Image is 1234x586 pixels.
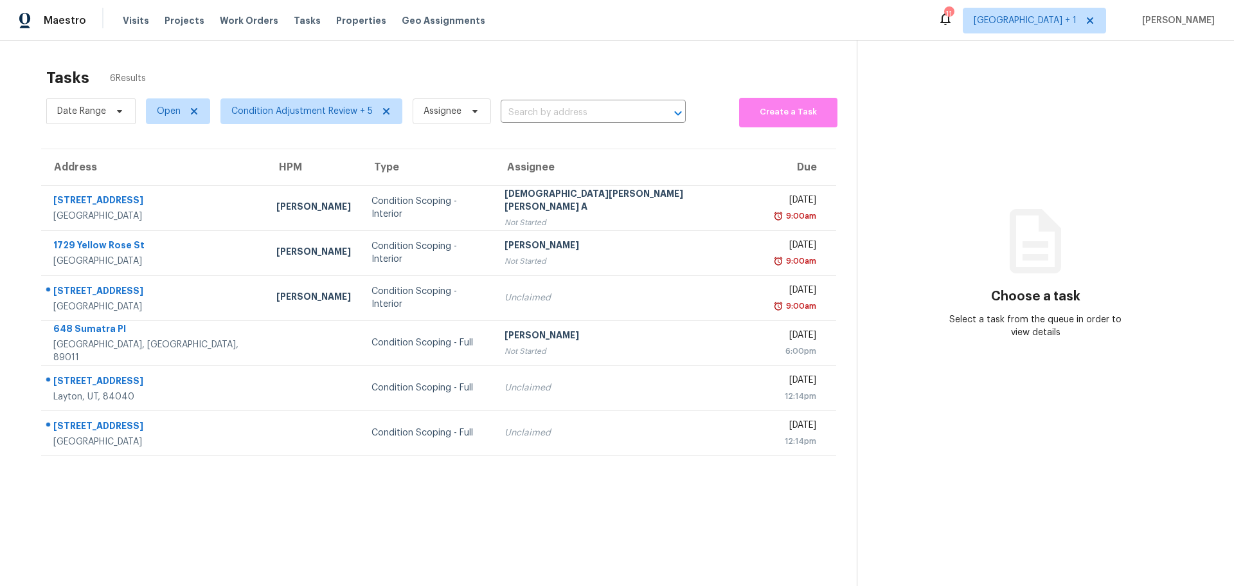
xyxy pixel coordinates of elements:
span: [GEOGRAPHIC_DATA] + 1 [974,14,1077,27]
button: Create a Task [739,98,838,127]
h2: Tasks [46,71,89,84]
span: Date Range [57,105,106,118]
div: [GEOGRAPHIC_DATA] [53,210,256,223]
div: [GEOGRAPHIC_DATA] [53,300,256,313]
span: Tasks [294,16,321,25]
div: [PERSON_NAME] [505,329,754,345]
span: Geo Assignments [402,14,485,27]
div: [STREET_ADDRESS] [53,284,256,300]
div: Condition Scoping - Interior [371,240,483,266]
span: Maestro [44,14,86,27]
div: Condition Scoping - Interior [371,195,483,221]
div: [GEOGRAPHIC_DATA] [53,435,256,448]
span: Open [157,105,181,118]
span: Visits [123,14,149,27]
th: HPM [266,149,361,185]
div: [STREET_ADDRESS] [53,419,256,435]
div: Unclaimed [505,291,754,304]
div: [DATE] [774,239,817,255]
th: Due [764,149,837,185]
div: [PERSON_NAME] [505,239,754,255]
div: [GEOGRAPHIC_DATA] [53,255,256,268]
div: Unclaimed [505,381,754,394]
div: [DATE] [774,419,817,435]
div: 9:00am [783,210,816,223]
div: [PERSON_NAME] [276,245,351,261]
h3: Choose a task [991,290,1080,303]
div: [DATE] [774,374,817,390]
input: Search by address [501,103,650,123]
div: 1729 Yellow Rose St [53,239,256,255]
div: 12:14pm [774,390,817,403]
div: Condition Scoping - Full [371,336,483,349]
div: Not Started [505,255,754,268]
th: Type [361,149,494,185]
span: Properties [336,14,386,27]
span: Work Orders [220,14,278,27]
span: Projects [165,14,204,27]
div: [PERSON_NAME] [276,290,351,306]
div: [DATE] [774,194,817,210]
div: Not Started [505,345,754,358]
div: [GEOGRAPHIC_DATA], [GEOGRAPHIC_DATA], 89011 [53,338,256,364]
th: Address [41,149,266,185]
div: Select a task from the queue in order to view details [947,313,1125,339]
div: Condition Scoping - Interior [371,285,483,311]
div: [DATE] [774,329,817,345]
span: [PERSON_NAME] [1137,14,1215,27]
span: Assignee [424,105,461,118]
div: [STREET_ADDRESS] [53,194,256,210]
div: Condition Scoping - Full [371,426,483,439]
div: [STREET_ADDRESS] [53,374,256,390]
span: 6 Results [110,72,146,85]
div: 11 [944,8,953,21]
th: Assignee [494,149,764,185]
div: 12:14pm [774,435,817,448]
div: [DATE] [774,284,817,300]
span: Condition Adjustment Review + 5 [231,105,373,118]
div: Layton, UT, 84040 [53,390,256,403]
div: Unclaimed [505,426,754,439]
div: 648 Sumatra Pl [53,322,256,338]
div: [PERSON_NAME] [276,200,351,216]
div: 9:00am [783,300,816,313]
div: [DEMOGRAPHIC_DATA][PERSON_NAME] [PERSON_NAME] A [505,187,754,216]
span: Create a Task [746,105,832,120]
div: 6:00pm [774,345,817,358]
img: Overdue Alarm Icon [773,255,783,268]
button: Open [669,104,687,122]
img: Overdue Alarm Icon [773,210,783,223]
img: Overdue Alarm Icon [773,300,783,313]
div: Not Started [505,216,754,229]
div: 9:00am [783,255,816,268]
div: Condition Scoping - Full [371,381,483,394]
